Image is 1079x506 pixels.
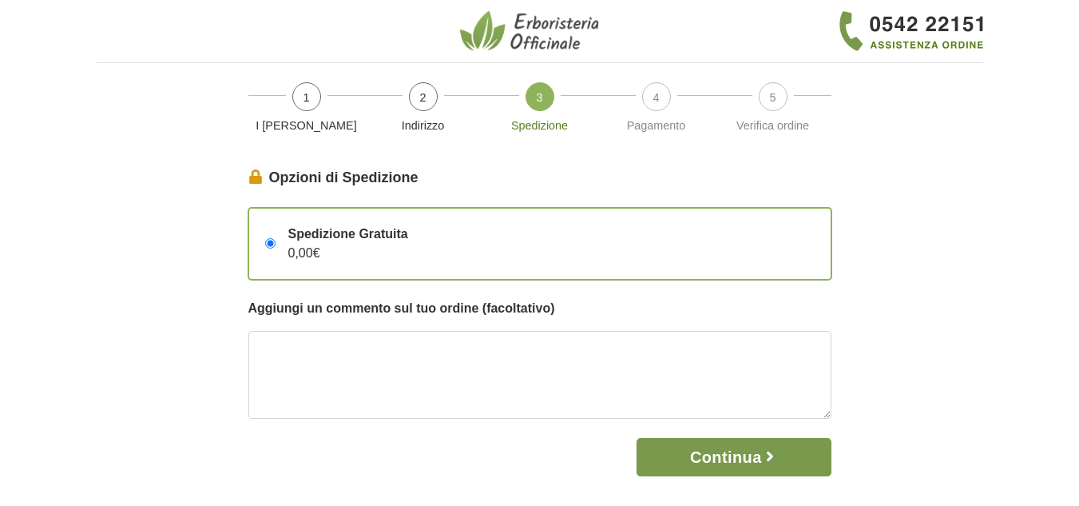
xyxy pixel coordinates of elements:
button: Continua [637,438,831,476]
p: Spedizione [488,118,592,135]
img: Erboristeria Officinale [460,10,604,53]
legend: Opzioni di Spedizione [248,167,831,189]
span: 2 [409,82,438,111]
p: I [PERSON_NAME] [255,118,359,135]
span: 3 [526,82,554,111]
strong: Aggiungi un commento sul tuo ordine (facoltativo) [248,301,555,315]
span: 1 [292,82,321,111]
p: Indirizzo [371,118,475,135]
input: Spedizione Gratuita0,00€ [265,238,276,249]
div: 0,00€ [276,225,408,263]
span: Spedizione Gratuita [288,225,408,244]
